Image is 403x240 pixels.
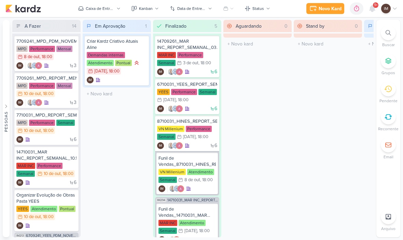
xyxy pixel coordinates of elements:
[24,129,41,133] div: 10 de out
[295,39,361,49] input: + Novo kard
[87,38,147,51] div: Criar Kardz Criativo Atuais Aline
[157,142,164,149] div: Isabella Machado Guimarães
[59,206,75,212] div: Pontual
[158,228,177,234] div: Semanal
[200,178,213,182] div: , 18:00
[157,68,164,75] div: Isabella Machado Guimarães
[384,154,393,160] p: Email
[41,215,54,219] div: , 18:00
[159,70,162,74] p: IM
[115,60,132,66] div: Pontual
[74,63,77,68] span: 3
[16,136,23,143] div: Isabella Machado Guimarães
[197,229,210,233] div: , 18:00
[87,60,114,66] div: Atendimento
[16,163,35,169] div: MAR INC
[176,98,189,102] div: , 18:00
[61,172,73,176] div: , 18:00
[16,75,77,81] div: 7709261_MPD_REPORT_MENSAL_SETEMBRO
[184,229,197,233] div: [DATE]
[156,198,166,202] span: IM294
[25,62,42,69] div: Colaboradores: Iara Santos, Caroline Traven De Andrade, Alessandra Gomes
[3,111,9,132] div: Pessoas
[16,99,23,106] div: Criador(a): Isabella Machado Guimarães
[35,62,42,69] img: Alessandra Gomes
[16,234,25,238] span: IM213
[87,77,94,83] div: Isabella Machado Guimarães
[166,68,183,75] div: Colaboradores: Iara Santos, Caroline Traven De Andrade, Alessandra Gomes
[184,178,200,182] div: 8 de out
[69,23,79,30] div: 14
[158,185,165,192] div: Isabella Machado Guimarães
[158,206,216,218] div: Funil de Vendas_14710031_MAR INC_REPORT_SEMANAL_10.10
[186,126,212,132] div: Performance
[16,149,77,161] div: 14710031_MAR INC_REPORT_SEMANAL_10.10
[187,169,214,175] div: Atendimento
[16,62,23,69] div: Isabella Machado Guimarães
[16,99,23,106] div: Isabella Machado Guimarães
[157,38,217,51] div: 14709261_MAR INC_REPORT_SEMANAL_03.10
[16,192,77,204] div: Organizar Evolução de Obras Pasta YEES
[74,137,77,142] span: 6
[18,224,22,228] p: IM
[16,222,23,229] div: Isabella Machado Guimarães
[30,206,57,212] div: Atendimento
[158,155,216,168] div: Funil de Vendas_8710031_HINES_REPORT_SEMANAL_09.10
[29,83,55,89] div: Performance
[384,5,388,12] p: IM
[25,99,42,106] div: Colaboradores: Iara Santos, Caroline Traven De Andrade, Alessandra Gomes
[168,142,175,149] img: Iara Santos
[158,177,177,183] div: Semanal
[225,39,290,49] input: + Novo kard
[88,79,92,82] p: IM
[306,3,344,14] button: Novo Kard
[157,89,170,95] div: YEES
[157,118,217,124] div: 8710031_HINES_REPORT_SEMANAL_09.10
[41,92,54,96] div: , 18:00
[87,77,94,83] div: Criador(a): Isabella Machado Guimarães
[16,179,23,186] div: Isabella Machado Guimarães
[41,129,54,133] div: , 18:00
[160,187,164,191] p: IM
[24,92,41,96] div: 10 de out
[29,120,55,126] div: Performance
[157,142,164,149] div: Criador(a): Isabella Machado Guimarães
[84,89,150,99] input: + Novo kard
[196,135,208,139] div: , 18:00
[18,64,22,68] p: IM
[16,179,23,186] div: Criador(a): Isabella Machado Guimarães
[3,20,10,237] button: Pessoas
[16,112,77,118] div: 7710031_MPD_REPORT_SEMANAL_08.10
[159,107,162,111] p: IM
[27,99,34,106] img: Iara Santos
[282,23,290,30] div: 0
[31,62,38,69] img: Caroline Traven De Andrade
[214,106,217,111] span: 6
[163,98,176,102] div: [DATE]
[166,105,183,112] div: Colaboradores: Iara Santos, Caroline Traven De Andrade, Alessandra Gomes
[177,185,184,192] img: Alessandra Gomes
[168,105,175,112] img: Iara Santos
[167,198,218,202] span: 14710031_MAR INC_REPORT_SEMANAL_10.10
[376,25,400,48] li: Ctrl + F
[29,46,55,52] div: Performance
[18,138,22,142] p: IM
[378,126,399,132] p: Recorrente
[56,120,75,126] div: Semanal
[44,172,61,176] div: 10 de out
[56,46,72,52] div: Mensal
[157,60,176,66] div: Semanal
[158,185,165,192] div: Criador(a): Isabella Machado Guimarães
[18,181,22,185] p: IM
[16,46,28,52] div: MPD
[379,98,398,104] p: Pendente
[158,169,186,175] div: VN Millenium
[319,5,342,12] div: Novo Kard
[16,222,23,229] div: Criador(a): Isabella Machado Guimarães
[172,105,179,112] img: Caroline Traven De Andrade
[35,99,42,106] img: Alessandra Gomes
[177,52,203,58] div: Performance
[167,185,184,192] div: Colaboradores: Iara Santos, Caroline Traven De Andrade, Alessandra Gomes
[352,23,361,30] div: 0
[16,206,29,212] div: YEES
